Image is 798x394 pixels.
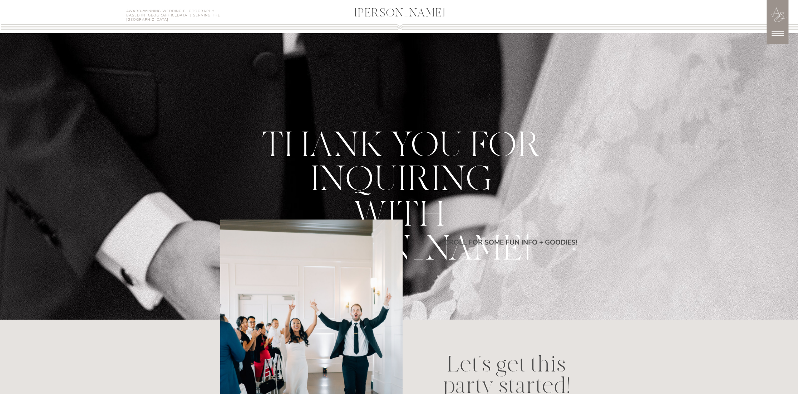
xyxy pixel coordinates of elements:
p: Let's get this party started! [425,354,587,379]
h2: Thank you for inquiring [246,128,556,207]
a: [PERSON_NAME] [315,8,484,21]
b: Scroll for some fun info + goodies! [440,238,577,247]
h3: Award-Winning Wedding Photography Based in [GEOGRAPHIC_DATA] | Serving the [GEOGRAPHIC_DATA] [126,9,223,22]
h2: with [PERSON_NAME] [220,198,577,232]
